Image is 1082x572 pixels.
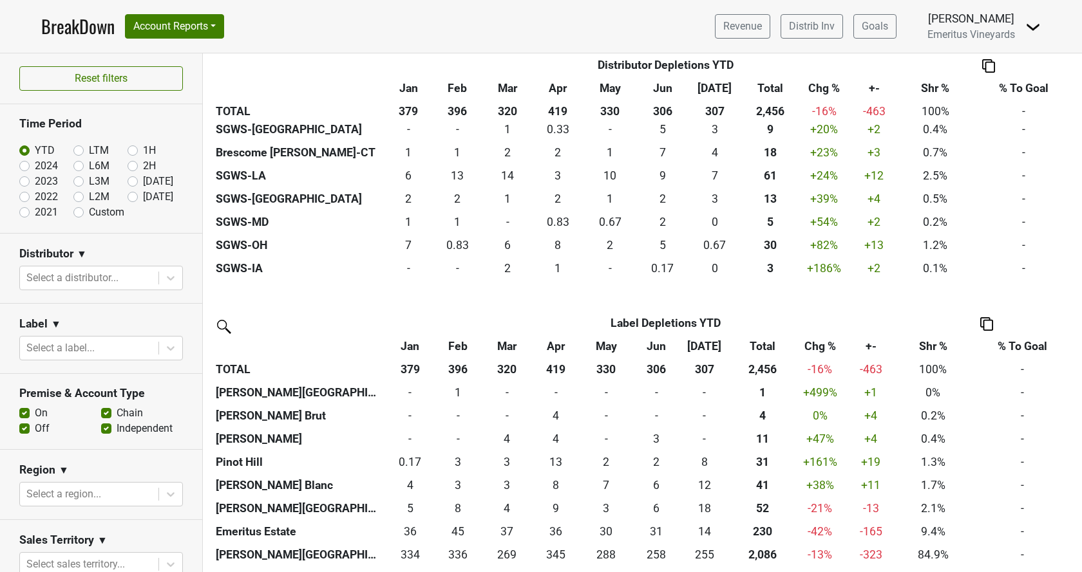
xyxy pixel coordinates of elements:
td: 0.4% [898,428,969,451]
div: - [389,407,431,424]
th: 17.667 [741,141,800,164]
td: 0 [482,382,532,405]
div: - [389,121,428,138]
div: 4 [535,407,577,424]
th: TOTAL [213,100,386,123]
div: +13 [851,237,898,254]
div: 10 [587,167,634,184]
div: 5 [640,237,686,254]
td: 100% [898,358,969,382]
th: 320 [482,358,532,382]
td: - [969,428,1076,451]
div: 2 [435,190,481,207]
th: 8.833 [741,118,800,141]
div: - [583,430,629,447]
th: May: activate to sort column ascending [584,77,636,100]
td: 1 [584,141,636,164]
label: L2M [89,189,109,205]
div: 5 [640,121,686,138]
div: 1 [535,260,581,277]
th: Jan: activate to sort column ascending [386,77,431,100]
td: -16 % [796,358,844,382]
td: - [970,257,1077,280]
th: Jan: activate to sort column ascending [386,335,434,358]
td: 2.167 [584,234,636,257]
td: 9.833 [584,164,636,187]
td: 0.2% [900,210,970,234]
div: 9 [640,167,686,184]
td: +499 % [796,382,844,405]
th: 4.000 [728,405,796,428]
th: +-: activate to sort column ascending [848,77,900,100]
td: 0.4% [900,118,970,141]
th: SGWS-MD [213,210,386,234]
td: 0 [580,405,632,428]
th: 1.000 [728,382,796,405]
div: 18 [744,144,797,161]
th: 379 [386,358,434,382]
div: +2 [851,121,898,138]
label: Custom [89,205,124,220]
td: 2 [532,141,584,164]
th: SGWS-IA [213,257,386,280]
th: 419 [532,358,580,382]
th: 396 [434,358,482,382]
div: - [437,407,479,424]
label: L3M [89,174,109,189]
th: Feb: activate to sort column ascending [432,77,484,100]
div: 1 [732,384,793,401]
td: 0 [482,405,532,428]
td: 0 [680,405,728,428]
div: - [435,260,481,277]
div: 2 [389,190,428,207]
td: +47 % [796,428,844,451]
th: 306 [636,100,688,123]
th: 330 [584,100,636,123]
td: - [969,358,1076,382]
td: +39 % [800,187,848,210]
th: Shr %: activate to sort column descending [898,335,969,358]
div: +4 [851,190,898,207]
td: 1 [432,210,484,234]
div: - [683,384,725,401]
div: 4 [486,430,529,447]
span: Emeritus Vineyards [927,28,1015,41]
td: 4 [482,428,532,451]
div: 7 [640,144,686,161]
th: 307 [680,358,728,382]
td: 6.167 [484,234,532,257]
th: SGWS-OH [213,234,386,257]
td: +54 % [800,210,848,234]
div: 8 [535,237,581,254]
div: 2 [535,190,581,207]
th: Chg %: activate to sort column ascending [796,335,844,358]
td: 0 [434,428,482,451]
span: ▼ [97,533,108,548]
th: &nbsp;: activate to sort column ascending [213,335,386,358]
td: 0.7% [900,141,970,164]
label: 2022 [35,189,58,205]
label: 2H [143,158,156,174]
div: 3 [692,190,738,207]
div: - [635,407,677,424]
th: 396 [432,100,484,123]
td: 5 [636,118,688,141]
td: 3 [632,428,681,451]
div: 2 [640,190,686,207]
div: 6 [389,167,428,184]
th: Jul: activate to sort column ascending [680,335,728,358]
td: 13.333 [432,164,484,187]
div: - [437,430,479,447]
td: - [970,118,1077,141]
img: Copy to clipboard [982,59,995,73]
td: 1.167 [532,257,584,280]
td: 0 [584,257,636,280]
div: 1 [487,121,529,138]
label: Independent [117,421,173,436]
a: Revenue [715,14,770,39]
div: 4 [732,407,793,424]
td: 2 [386,187,431,210]
td: - [970,187,1077,210]
span: -463 [863,105,886,118]
th: TOTAL [213,358,386,382]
